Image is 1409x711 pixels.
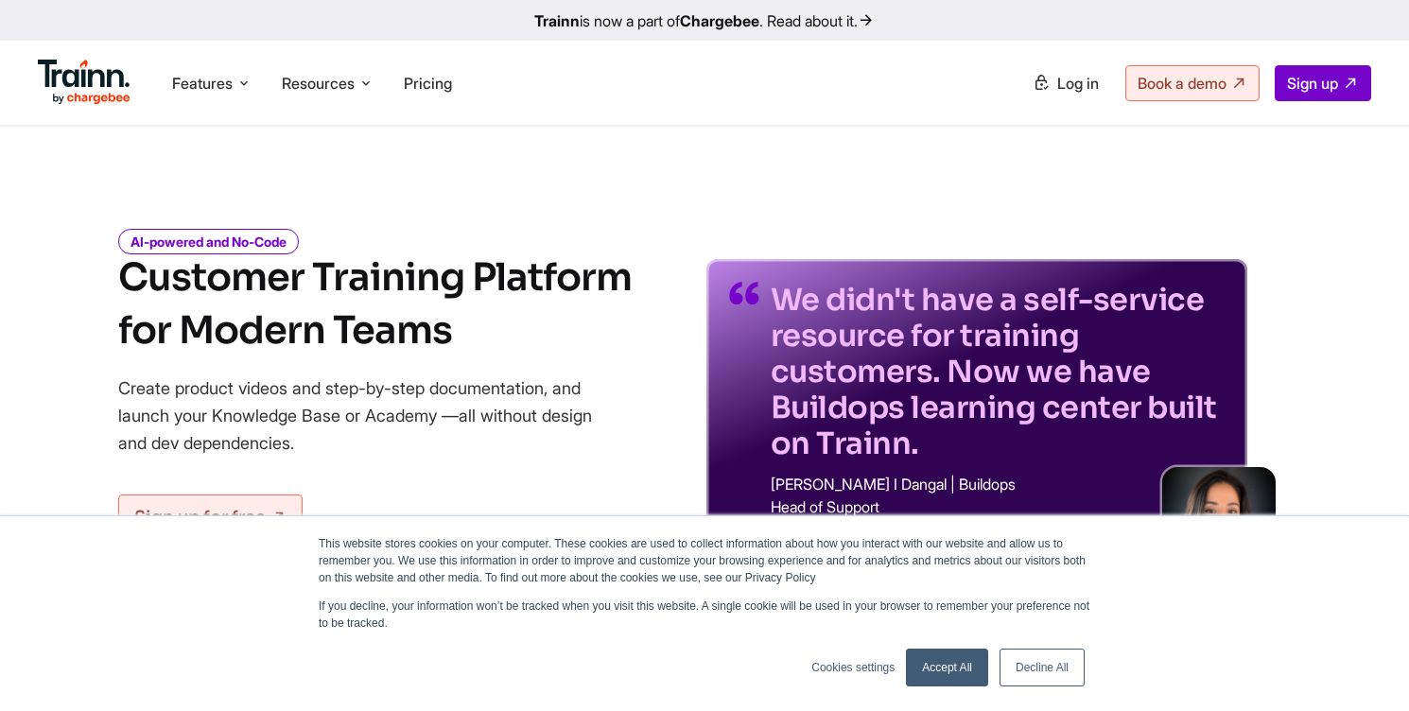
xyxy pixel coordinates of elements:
[729,282,759,304] img: quotes-purple.41a7099.svg
[404,74,452,93] a: Pricing
[118,229,299,254] i: AI-powered and No-Code
[771,282,1225,461] p: We didn't have a self-service resource for training customers. Now we have Buildops learning cent...
[534,11,580,30] b: Trainn
[680,11,759,30] b: Chargebee
[1275,65,1371,101] a: Sign up
[118,494,303,540] a: Sign up for free
[38,60,130,105] img: Trainn Logo
[1125,65,1260,101] a: Book a demo
[811,659,895,676] a: Cookies settings
[906,649,988,686] a: Accept All
[172,73,233,94] span: Features
[1287,74,1338,93] span: Sign up
[1138,74,1226,93] span: Book a demo
[319,598,1090,632] p: If you decline, your information won’t be tracked when you visit this website. A single cookie wi...
[282,73,355,94] span: Resources
[1000,649,1085,686] a: Decline All
[771,499,1225,514] p: Head of Support
[319,535,1090,586] p: This website stores cookies on your computer. These cookies are used to collect information about...
[118,251,632,357] h1: Customer Training Platform for Modern Teams
[1021,66,1110,100] a: Log in
[1162,467,1276,581] img: sabina-buildops.d2e8138.png
[118,374,619,457] p: Create product videos and step-by-step documentation, and launch your Knowledge Base or Academy —...
[1057,74,1099,93] span: Log in
[771,477,1225,492] p: [PERSON_NAME] I Dangal | Buildops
